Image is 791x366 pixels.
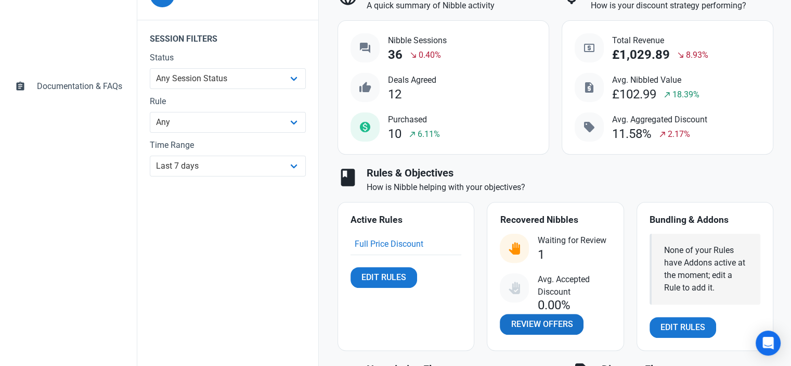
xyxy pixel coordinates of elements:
[668,128,690,141] span: 2.17%
[537,273,611,298] span: Avg. Accepted Discount
[612,74,699,86] span: Avg. Nibbled Value
[508,242,521,255] img: status_user_offer_available.svg
[388,127,401,141] div: 10
[612,87,656,102] div: £102.99
[409,51,418,59] span: south_east
[361,271,406,284] span: Edit Rules
[660,321,705,334] span: Edit Rules
[537,234,606,247] span: Waiting for Review
[418,128,440,141] span: 6.11%
[338,167,358,188] span: book
[650,215,760,225] h4: Bundling & Addons
[677,51,685,59] span: south_east
[508,282,521,294] img: status_user_offer_accepted.svg
[150,52,306,64] label: Status
[150,139,306,152] label: Time Range
[537,248,544,262] div: 1
[672,89,699,101] span: 18.39%
[8,74,128,99] a: assignmentDocumentation & FAQs
[15,80,25,91] span: assignment
[388,113,440,126] span: Purchased
[37,80,122,93] span: Documentation & FAQs
[355,239,423,249] a: Full Price Discount
[537,298,570,312] div: 0.00%
[388,34,447,47] span: Nibble Sessions
[367,167,773,179] h3: Rules & Objectives
[500,215,611,225] h4: Recovered Nibbles
[351,215,461,225] h4: Active Rules
[650,317,716,338] a: Edit Rules
[351,267,417,288] a: Edit Rules
[388,87,401,102] div: 12
[663,91,671,99] span: north_east
[583,42,595,54] span: local_atm
[137,20,318,52] legend: Session Filters
[359,81,371,94] span: thumb_up
[359,121,371,133] span: monetization_on
[612,113,707,126] span: Avg. Aggregated Discount
[388,48,403,62] div: 36
[583,121,595,133] span: sell
[511,318,573,331] span: Review Offers
[756,331,781,356] div: Open Intercom Messenger
[612,127,652,141] div: 11.58%
[686,49,708,61] span: 8.93%
[664,244,748,294] div: None of your Rules have Addons active at the moment; edit a Rule to add it.
[150,95,306,108] label: Rule
[408,130,417,138] span: north_east
[388,74,436,86] span: Deals Agreed
[612,48,670,62] div: £1,029.89
[500,314,583,335] a: Review Offers
[367,181,773,194] p: How is Nibble helping with your objectives?
[583,81,595,94] span: request_quote
[658,130,667,138] span: north_east
[419,49,441,61] span: 0.40%
[359,42,371,54] span: question_answer
[612,34,708,47] span: Total Revenue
